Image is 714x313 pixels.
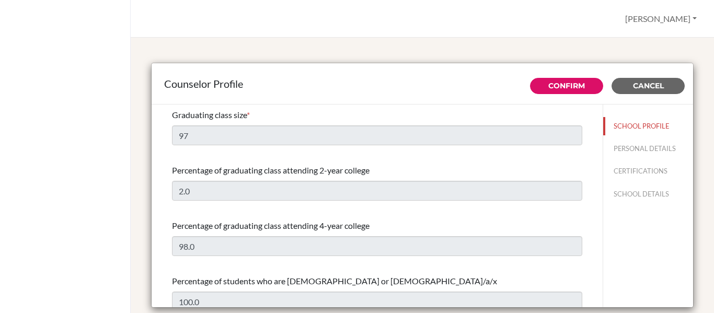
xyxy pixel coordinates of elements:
[603,117,693,135] button: SCHOOL PROFILE
[172,165,370,175] span: Percentage of graduating class attending 2-year college
[603,162,693,180] button: CERTIFICATIONS
[603,185,693,203] button: SCHOOL DETAILS
[620,9,701,29] button: [PERSON_NAME]
[172,276,497,286] span: Percentage of students who are [DEMOGRAPHIC_DATA] or [DEMOGRAPHIC_DATA]/a/x
[603,140,693,158] button: PERSONAL DETAILS
[164,76,681,91] div: Counselor Profile
[172,221,370,230] span: Percentage of graduating class attending 4-year college
[172,110,247,120] span: Graduating class size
